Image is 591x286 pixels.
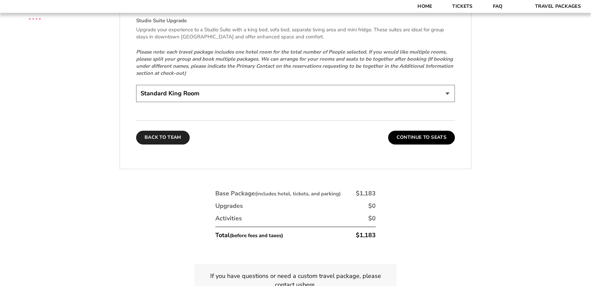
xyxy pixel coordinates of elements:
[368,214,376,223] div: $0
[368,202,376,210] div: $0
[230,232,283,239] small: (before fees and taxes)
[136,131,190,144] button: Back To Team
[356,231,376,240] div: $1,183
[136,49,453,76] em: Please note: each travel package includes one hotel room for the total number of People selected....
[136,17,455,24] h4: Studio Suite Upgrade
[136,26,455,40] p: Upgrade your experience to a Studio Suite with a king bed, sofa bed, separate living area and min...
[388,131,455,144] button: Continue To Seats
[356,189,376,198] div: $1,183
[215,214,242,223] div: Activities
[215,231,283,240] div: Total
[20,3,50,33] img: CBS Sports Thanksgiving Classic
[215,202,243,210] div: Upgrades
[215,189,341,198] div: Base Package
[255,190,341,197] small: (includes hotel, tickets, and parking)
